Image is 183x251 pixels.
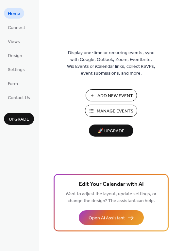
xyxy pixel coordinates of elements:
[66,190,157,205] span: Want to adjust the layout, update settings, or change the design? The assistant can help.
[89,125,133,137] button: 🚀 Upgrade
[8,38,20,45] span: Views
[8,95,30,101] span: Contact Us
[97,93,133,99] span: Add New Event
[86,89,137,101] button: Add New Event
[8,10,20,17] span: Home
[79,180,144,189] span: Edit Your Calendar with AI
[8,66,25,73] span: Settings
[8,52,22,59] span: Design
[79,210,144,225] button: Open AI Assistant
[85,105,137,117] button: Manage Events
[93,127,129,136] span: 🚀 Upgrade
[9,116,29,123] span: Upgrade
[97,108,133,115] span: Manage Events
[4,64,29,75] a: Settings
[4,92,34,103] a: Contact Us
[89,215,125,222] span: Open AI Assistant
[8,81,18,87] span: Form
[4,50,26,61] a: Design
[4,36,24,47] a: Views
[4,78,22,89] a: Form
[4,22,29,33] a: Connect
[4,8,24,19] a: Home
[4,113,34,125] button: Upgrade
[8,24,25,31] span: Connect
[67,50,155,77] span: Display one-time or recurring events, sync with Google, Outlook, Zoom, Eventbrite, Wix Events or ...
